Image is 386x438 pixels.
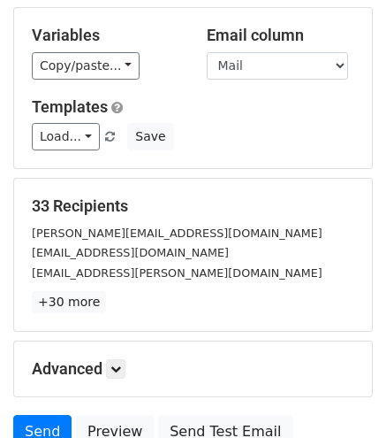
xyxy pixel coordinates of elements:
[298,353,386,438] div: Chatwidget
[32,123,100,150] a: Load...
[32,227,322,240] small: [PERSON_NAME][EMAIL_ADDRESS][DOMAIN_NAME]
[32,26,180,45] h5: Variables
[32,359,354,379] h5: Advanced
[32,246,229,259] small: [EMAIL_ADDRESS][DOMAIN_NAME]
[32,291,106,313] a: +30 more
[298,353,386,438] iframe: Chat Widget
[32,196,354,216] h5: 33 Recipients
[127,123,173,150] button: Save
[32,97,108,116] a: Templates
[32,266,322,280] small: [EMAIL_ADDRESS][PERSON_NAME][DOMAIN_NAME]
[32,52,140,80] a: Copy/paste...
[207,26,355,45] h5: Email column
